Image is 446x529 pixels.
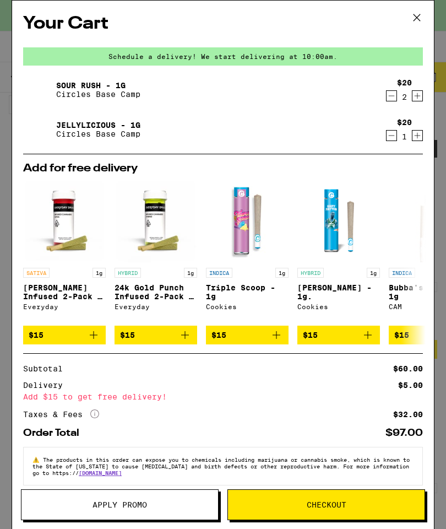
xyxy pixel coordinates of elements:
[115,268,141,278] p: HYBRID
[23,12,423,36] h2: Your Cart
[307,501,346,509] span: Checkout
[23,180,106,262] img: Everyday - Jack Herer Infused 2-Pack - 1g
[227,489,425,520] button: Checkout
[297,326,380,344] button: Add to bag
[393,411,423,418] div: $32.00
[23,114,54,145] img: Jellylicious - 1g
[23,428,87,438] div: Order Total
[29,331,43,339] span: $15
[297,180,380,326] a: Open page for Gary Payton - 1g. from Cookies
[56,81,140,90] a: Sour Rush - 1g
[23,283,106,301] p: [PERSON_NAME] Infused 2-Pack - 1g
[297,283,380,301] p: [PERSON_NAME] - 1g.
[211,331,226,339] span: $15
[397,118,412,127] div: $20
[93,501,147,509] span: Apply Promo
[115,303,197,310] div: Everyday
[206,180,289,262] img: Cookies - Triple Scoop - 1g
[32,456,43,463] span: ⚠️
[275,268,289,278] p: 1g
[23,381,70,389] div: Delivery
[56,129,140,138] p: Circles Base Camp
[206,326,289,344] button: Add to bag
[303,331,318,339] span: $15
[393,365,423,373] div: $60.00
[23,303,106,310] div: Everyday
[297,180,380,262] img: Cookies - Gary Payton - 1g.
[120,331,135,339] span: $15
[23,47,423,66] div: Schedule a delivery! We start delivering at 10:00am.
[23,409,99,419] div: Taxes & Fees
[21,489,219,520] button: Apply Promo
[93,268,106,278] p: 1g
[397,132,412,141] div: 1
[412,130,423,141] button: Increment
[386,90,397,101] button: Decrement
[385,428,423,438] div: $97.00
[206,303,289,310] div: Cookies
[397,78,412,87] div: $20
[367,268,380,278] p: 1g
[184,268,197,278] p: 1g
[206,180,289,326] a: Open page for Triple Scoop - 1g from Cookies
[386,130,397,141] button: Decrement
[23,393,423,401] div: Add $15 to get free delivery!
[412,90,423,101] button: Increment
[397,93,412,101] div: 2
[56,90,140,99] p: Circles Base Camp
[389,268,415,278] p: INDICA
[23,74,54,105] img: Sour Rush - 1g
[206,268,232,278] p: INDICA
[115,326,197,344] button: Add to bag
[115,180,197,262] img: Everyday - 24k Gold Punch Infused 2-Pack - 1g
[398,381,423,389] div: $5.00
[394,331,409,339] span: $15
[23,326,106,344] button: Add to bag
[23,163,423,174] h2: Add for free delivery
[206,283,289,301] p: Triple Scoop - 1g
[23,180,106,326] a: Open page for Jack Herer Infused 2-Pack - 1g from Everyday
[297,268,324,278] p: HYBRID
[115,283,197,301] p: 24k Gold Punch Infused 2-Pack - 1g
[79,469,122,476] a: [DOMAIN_NAME]
[56,121,140,129] a: Jellylicious - 1g
[115,180,197,326] a: Open page for 24k Gold Punch Infused 2-Pack - 1g from Everyday
[23,365,70,373] div: Subtotal
[32,456,410,476] span: The products in this order can expose you to chemicals including marijuana or cannabis smoke, whi...
[297,303,380,310] div: Cookies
